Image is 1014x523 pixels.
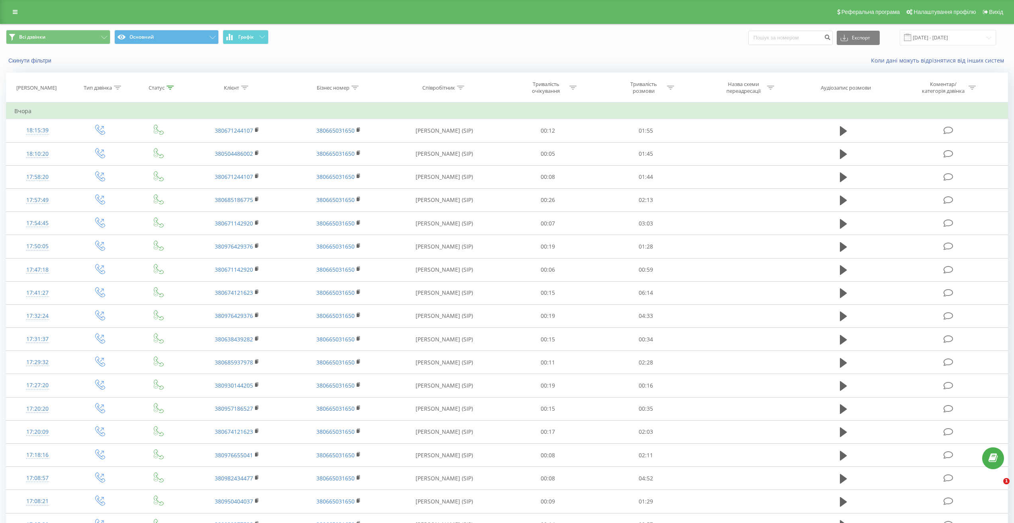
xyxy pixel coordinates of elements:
span: Вихід [989,9,1003,15]
button: Скинути фільтри [6,57,55,64]
td: 00:07 [499,212,597,235]
td: [PERSON_NAME] (SIP) [390,281,499,304]
a: 380950404037 [215,498,253,505]
td: [PERSON_NAME] (SIP) [390,119,499,142]
a: 380665031650 [316,219,355,227]
td: 00:08 [499,467,597,490]
td: 01:55 [597,119,694,142]
td: 02:13 [597,188,694,212]
div: 17:18:16 [14,447,61,463]
td: [PERSON_NAME] (SIP) [390,212,499,235]
a: 380674121623 [215,428,253,435]
a: 380665031650 [316,405,355,412]
td: 00:19 [499,235,597,258]
td: [PERSON_NAME] (SIP) [390,188,499,212]
span: Графік [238,34,254,40]
a: 380638439282 [215,335,253,343]
td: 00:09 [499,490,597,513]
a: 380976429376 [215,312,253,319]
a: 380665031650 [316,498,355,505]
td: [PERSON_NAME] (SIP) [390,258,499,281]
td: 02:11 [597,444,694,467]
span: Налаштування профілю [914,9,976,15]
td: [PERSON_NAME] (SIP) [390,467,499,490]
div: 17:20:09 [14,424,61,440]
div: 17:47:18 [14,262,61,278]
div: 17:08:21 [14,494,61,509]
button: Графік [223,30,269,44]
td: [PERSON_NAME] (SIP) [390,374,499,397]
div: Тип дзвінка [84,84,112,91]
div: 17:54:45 [14,215,61,231]
div: 17:31:37 [14,331,61,347]
td: 00:17 [499,420,597,443]
span: Всі дзвінки [19,34,45,40]
div: Клієнт [224,84,239,91]
a: 380665031650 [316,266,355,273]
td: 00:11 [499,351,597,374]
td: 00:08 [499,165,597,188]
a: 380671142920 [215,266,253,273]
td: [PERSON_NAME] (SIP) [390,328,499,351]
td: 00:34 [597,328,694,351]
td: 01:28 [597,235,694,258]
a: 380665031650 [316,289,355,296]
td: [PERSON_NAME] (SIP) [390,490,499,513]
td: 02:28 [597,351,694,374]
td: 04:52 [597,467,694,490]
div: Тривалість розмови [622,81,665,94]
a: 380671244107 [215,173,253,180]
td: 00:59 [597,258,694,281]
a: 380976655041 [215,451,253,459]
td: [PERSON_NAME] (SIP) [390,397,499,420]
td: [PERSON_NAME] (SIP) [390,444,499,467]
td: [PERSON_NAME] (SIP) [390,235,499,258]
td: 03:03 [597,212,694,235]
div: 17:41:27 [14,285,61,301]
div: 17:29:32 [14,355,61,370]
a: 380671244107 [215,127,253,134]
div: 17:57:49 [14,192,61,208]
button: Всі дзвінки [6,30,110,44]
a: 380665031650 [316,150,355,157]
div: 18:15:39 [14,123,61,138]
input: Пошук за номером [748,31,833,45]
a: 380665031650 [316,243,355,250]
td: 00:15 [499,397,597,420]
a: 380665031650 [316,474,355,482]
div: Статус [149,84,165,91]
span: 1 [1003,478,1010,484]
a: Коли дані можуть відрізнятися вiд інших систем [871,57,1008,64]
a: 380665031650 [316,173,355,180]
td: 00:08 [499,444,597,467]
td: [PERSON_NAME] (SIP) [390,420,499,443]
a: 380665031650 [316,451,355,459]
div: Назва схеми переадресації [722,81,765,94]
div: 17:20:20 [14,401,61,417]
td: 00:16 [597,374,694,397]
div: [PERSON_NAME] [16,84,57,91]
div: 17:50:05 [14,239,61,254]
td: [PERSON_NAME] (SIP) [390,304,499,327]
div: 17:27:20 [14,378,61,393]
td: 01:44 [597,165,694,188]
div: 17:58:20 [14,169,61,185]
span: Реферальна програма [841,9,900,15]
div: Аудіозапис розмови [821,84,871,91]
td: 00:12 [499,119,597,142]
a: 380930144205 [215,382,253,389]
td: 02:03 [597,420,694,443]
a: 380957186527 [215,405,253,412]
div: 17:32:24 [14,308,61,324]
a: 380665031650 [316,382,355,389]
button: Основний [114,30,219,44]
a: 380665031650 [316,196,355,204]
div: Тривалість очікування [525,81,567,94]
a: 380504486002 [215,150,253,157]
a: 380982434477 [215,474,253,482]
button: Експорт [837,31,880,45]
td: 06:14 [597,281,694,304]
div: Співробітник [422,84,455,91]
td: 04:33 [597,304,694,327]
td: 00:19 [499,304,597,327]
